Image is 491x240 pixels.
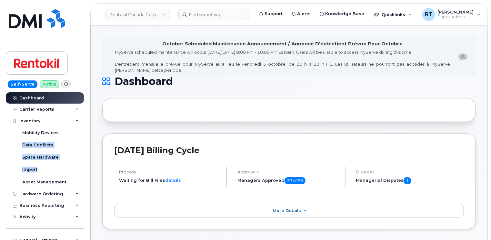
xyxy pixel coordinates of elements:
[119,177,221,183] li: Waiting for Bill Files
[119,170,221,174] h4: Process
[273,208,301,213] span: More Details
[115,77,173,86] span: Dashboard
[356,170,464,174] h4: Disputes
[237,170,339,174] h4: Approvals
[285,177,306,184] span: 37 of 58
[115,49,450,73] div: MyServe scheduled maintenance will occur [DATE][DATE] 8:00 PM - 10:00 PM Eastern. Users will be u...
[356,177,464,184] h5: Managerial Disputes
[237,177,339,184] h5: Managers Approved
[404,177,411,184] span: 1
[162,41,403,47] div: October Scheduled Maintenance Announcement / Annonce D'entretient Prévue Pour Octobre
[114,145,464,155] h2: [DATE] Billing Cycle
[165,178,181,183] a: details
[458,53,467,60] button: close notification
